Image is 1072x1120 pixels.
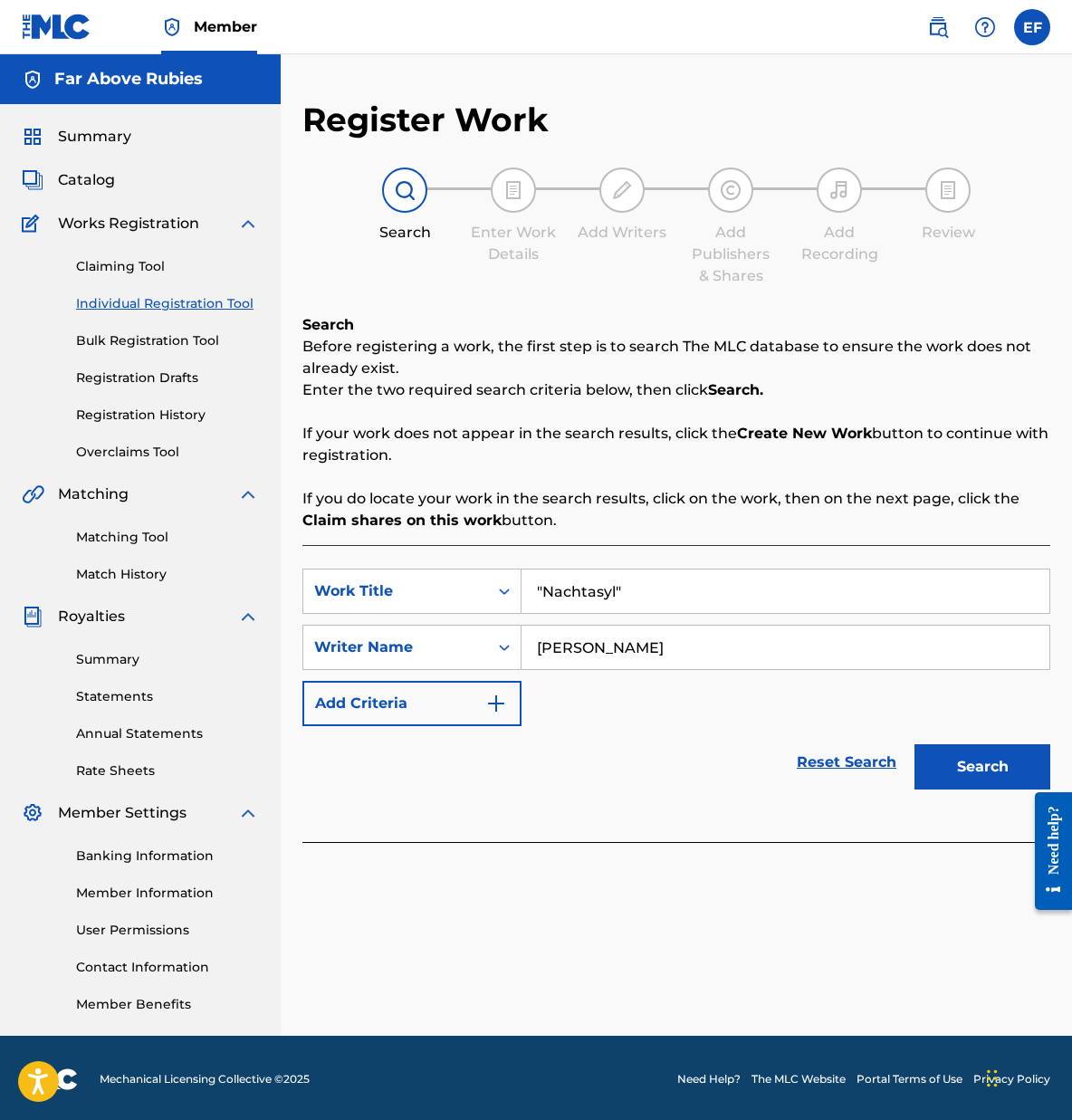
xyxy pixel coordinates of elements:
[237,213,259,235] img: expand
[577,222,667,244] div: Add Writers
[161,16,183,38] img: Top Rightsholder
[302,379,1050,401] p: Enter the two required search criteria below, then click
[76,687,259,706] a: Statements
[76,995,259,1014] a: Member Benefits
[76,406,259,425] a: Registration History
[1014,9,1050,45] div: User Menu
[58,126,131,148] span: Summary
[76,847,259,866] a: Banking Information
[76,443,259,462] a: Overclaims Tool
[914,744,1050,790] button: Search
[973,1071,1050,1087] a: Privacy Policy
[237,606,259,627] img: expand
[857,1071,962,1087] a: Portal Terms of Use
[58,606,125,627] span: Royalties
[194,16,257,37] span: Member
[974,16,996,38] img: help
[751,1071,846,1087] a: The MLC Website
[76,884,259,903] a: Member Information
[611,179,633,201] img: step indicator icon for Add Writers
[927,16,949,38] img: search
[22,14,91,40] img: MLC Logo
[22,606,43,627] img: Royalties
[76,565,259,584] a: Match History
[22,802,43,824] img: Member Settings
[76,257,259,276] a: Claiming Tool
[22,126,131,148] a: SummarySummary
[737,425,872,442] strong: Create New Work
[485,693,507,714] img: 9d2ae6d4665cec9f34b9.svg
[76,724,259,743] a: Annual Statements
[76,761,259,780] a: Rate Sheets
[937,179,959,201] img: step indicator icon for Review
[76,528,259,547] a: Matching Tool
[58,169,115,191] span: Catalog
[302,569,1050,799] form: Search Form
[314,580,477,602] div: Work Title
[22,69,43,91] img: Accounts
[237,802,259,824] img: expand
[987,1051,998,1106] div: Drag
[22,483,44,505] img: Matching
[468,222,559,265] div: Enter Work Details
[76,958,259,977] a: Contact Information
[302,488,1050,531] p: If you do locate your work in the search results, click on the work, then on the next page, click...
[76,331,259,350] a: Bulk Registration Tool
[502,179,524,201] img: step indicator icon for Enter Work Details
[394,179,416,201] img: step indicator icon for Search
[302,681,522,726] button: Add Criteria
[54,69,203,90] h5: Far Above Rubies
[58,483,129,505] span: Matching
[708,381,763,398] strong: Search.
[828,179,850,201] img: step indicator icon for Add Recording
[302,100,549,140] h2: Register Work
[359,222,450,244] div: Search
[76,369,259,388] a: Registration Drafts
[22,126,43,148] img: Summary
[1021,776,1072,925] iframe: Resource Center
[22,169,43,191] img: Catalog
[302,316,354,333] b: Search
[677,1071,741,1087] a: Need Help?
[685,222,776,287] div: Add Publishers & Shares
[76,921,259,940] a: User Permissions
[903,222,993,244] div: Review
[314,637,477,658] div: Writer Name
[794,222,885,265] div: Add Recording
[920,9,956,45] a: Public Search
[58,802,187,824] span: Member Settings
[302,512,502,529] strong: Claim shares on this work
[76,650,259,669] a: Summary
[302,423,1050,466] p: If your work does not appear in the search results, click the button to continue with registration.
[720,179,742,201] img: step indicator icon for Add Publishers & Shares
[76,294,259,313] a: Individual Registration Tool
[981,1033,1072,1120] iframe: Chat Widget
[22,213,45,235] img: Works Registration
[58,213,199,235] span: Works Registration
[967,9,1003,45] div: Help
[100,1071,310,1087] span: Mechanical Licensing Collective © 2025
[22,169,115,191] a: CatalogCatalog
[302,336,1050,379] p: Before registering a work, the first step is to search The MLC database to ensure the work does n...
[788,742,905,782] a: Reset Search
[237,483,259,505] img: expand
